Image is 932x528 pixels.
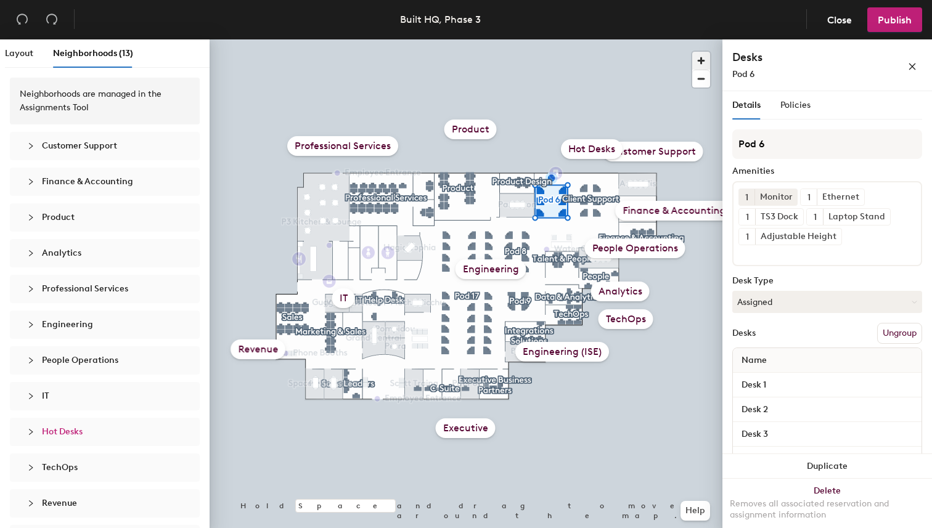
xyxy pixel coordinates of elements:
[561,139,623,159] div: Hot Desks
[732,49,868,65] h4: Desks
[27,250,35,257] span: collapsed
[585,238,685,258] div: People Operations
[735,401,919,418] input: Unnamed desk
[27,214,35,221] span: collapsed
[10,7,35,32] button: Undo (⌘ + Z)
[599,309,653,329] div: TechOps
[780,100,811,110] span: Policies
[827,14,852,26] span: Close
[746,211,749,224] span: 1
[603,142,703,161] div: Customer Support
[20,239,190,267] div: Analytics
[823,209,890,225] div: Laptop Stand
[42,319,93,330] span: Engineering
[42,462,78,473] span: TechOps
[20,453,190,482] div: TechOps
[807,191,811,204] span: 1
[755,209,803,225] div: TS3 Dock
[42,355,118,365] span: People Operations
[615,201,733,221] div: Finance & Accounting
[20,418,190,446] div: Hot Desks
[53,48,133,59] span: Neighborhoods (13)
[42,176,133,187] span: Finance & Accounting
[20,311,190,339] div: Engineering
[755,229,841,245] div: Adjustable Height
[39,7,64,32] button: Redo (⌘ + ⇧ + Z)
[732,291,922,313] button: Assigned
[867,7,922,32] button: Publish
[42,212,75,222] span: Product
[732,100,761,110] span: Details
[738,189,754,205] button: 1
[400,12,481,27] div: Built HQ, Phase 3
[5,48,33,59] span: Layout
[231,339,285,359] div: Revenue
[681,501,710,521] button: Help
[20,132,190,160] div: Customer Support
[20,346,190,375] div: People Operations
[730,498,925,521] div: Removes all associated reservation and assignment information
[20,275,190,303] div: Professional Services
[16,13,28,25] span: undo
[20,382,190,410] div: IT
[908,62,917,71] span: close
[456,259,526,279] div: Engineering
[745,191,748,204] span: 1
[732,166,922,176] div: Amenities
[27,500,35,507] span: collapsed
[735,450,919,468] input: Unnamed desk
[436,418,496,438] div: Executive
[735,376,919,394] input: Unnamed desk
[287,136,398,156] div: Professional Services
[817,7,862,32] button: Close
[754,189,798,205] div: Monitor
[27,285,35,293] span: collapsed
[735,349,773,372] span: Name
[42,140,117,151] span: Customer Support
[42,391,49,401] span: IT
[739,209,755,225] button: 1
[27,142,35,150] span: collapsed
[515,342,609,362] div: Engineering (ISE)
[722,454,932,479] button: Duplicate
[807,209,823,225] button: 1
[20,87,190,115] div: Neighborhoods are managed in the Assignments Tool
[591,282,650,301] div: Analytics
[817,189,864,205] div: Ethernet
[878,14,912,26] span: Publish
[732,69,754,79] span: Pod 6
[814,211,817,224] span: 1
[20,168,190,196] div: Finance & Accounting
[801,189,817,205] button: 1
[20,489,190,518] div: Revenue
[735,426,919,443] input: Unnamed desk
[42,283,128,294] span: Professional Services
[27,428,35,436] span: collapsed
[27,392,35,400] span: collapsed
[27,321,35,328] span: collapsed
[27,357,35,364] span: collapsed
[27,178,35,185] span: collapsed
[42,248,81,258] span: Analytics
[746,230,749,243] span: 1
[42,426,83,437] span: Hot Desks
[332,288,355,308] div: IT
[42,498,77,508] span: Revenue
[20,203,190,232] div: Product
[877,323,922,344] button: Ungroup
[732,328,756,338] div: Desks
[444,120,497,139] div: Product
[27,464,35,471] span: collapsed
[732,276,922,286] div: Desk Type
[739,229,755,245] button: 1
